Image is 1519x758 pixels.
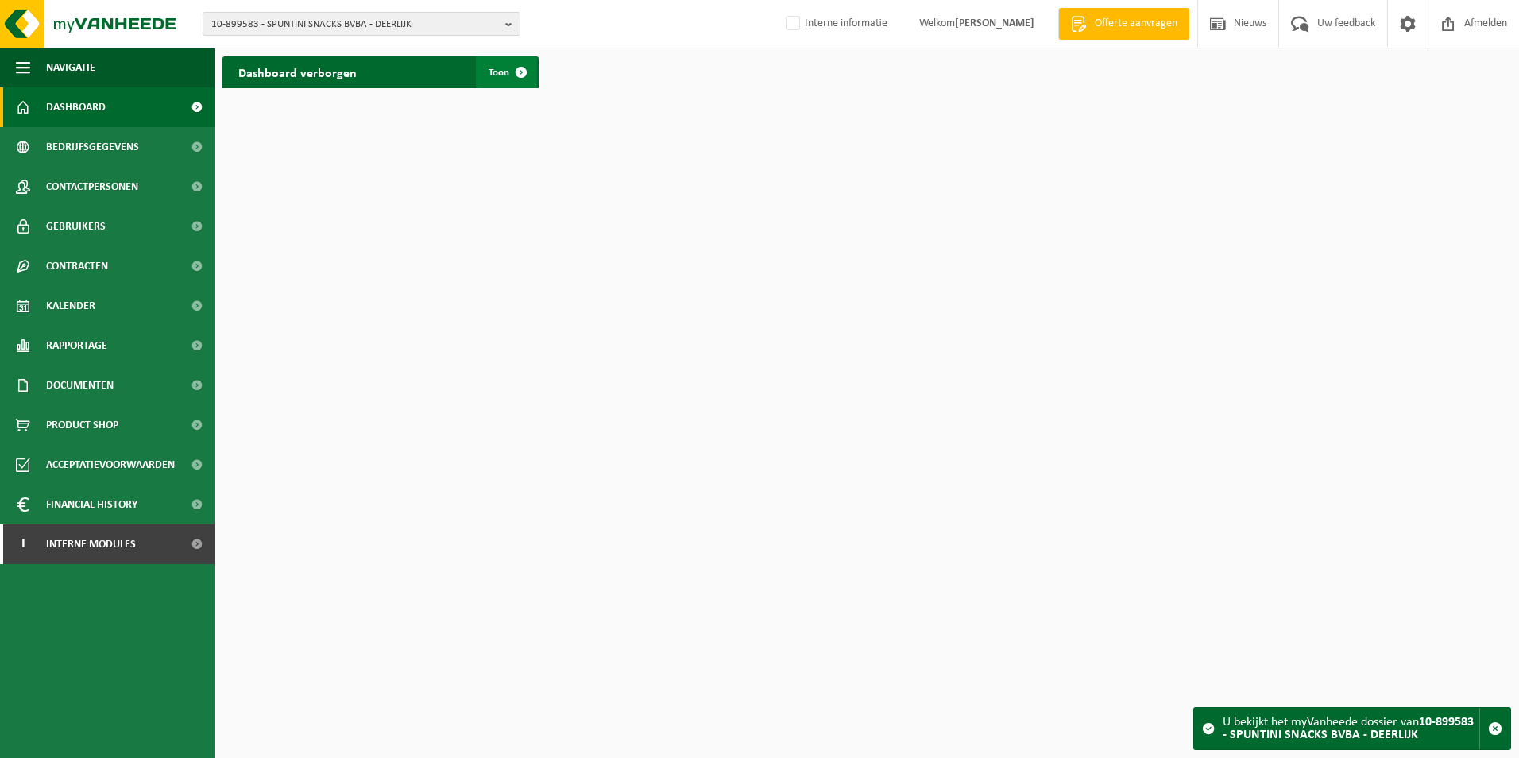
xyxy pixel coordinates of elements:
div: U bekijkt het myVanheede dossier van [1223,708,1479,749]
span: Acceptatievoorwaarden [46,445,175,485]
span: I [16,524,30,564]
span: Bedrijfsgegevens [46,127,139,167]
span: Dashboard [46,87,106,127]
span: Toon [489,68,509,78]
span: Documenten [46,365,114,405]
span: Contactpersonen [46,167,138,207]
strong: [PERSON_NAME] [955,17,1034,29]
strong: 10-899583 - SPUNTINI SNACKS BVBA - DEERLIJK [1223,716,1474,741]
a: Toon [476,56,537,88]
span: Contracten [46,246,108,286]
label: Interne informatie [783,12,887,36]
span: Rapportage [46,326,107,365]
h2: Dashboard verborgen [222,56,373,87]
span: Financial History [46,485,137,524]
span: Offerte aanvragen [1091,16,1181,32]
span: Kalender [46,286,95,326]
span: Product Shop [46,405,118,445]
a: Offerte aanvragen [1058,8,1189,40]
button: 10-899583 - SPUNTINI SNACKS BVBA - DEERLIJK [203,12,520,36]
span: Gebruikers [46,207,106,246]
span: Navigatie [46,48,95,87]
span: 10-899583 - SPUNTINI SNACKS BVBA - DEERLIJK [211,13,499,37]
span: Interne modules [46,524,136,564]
